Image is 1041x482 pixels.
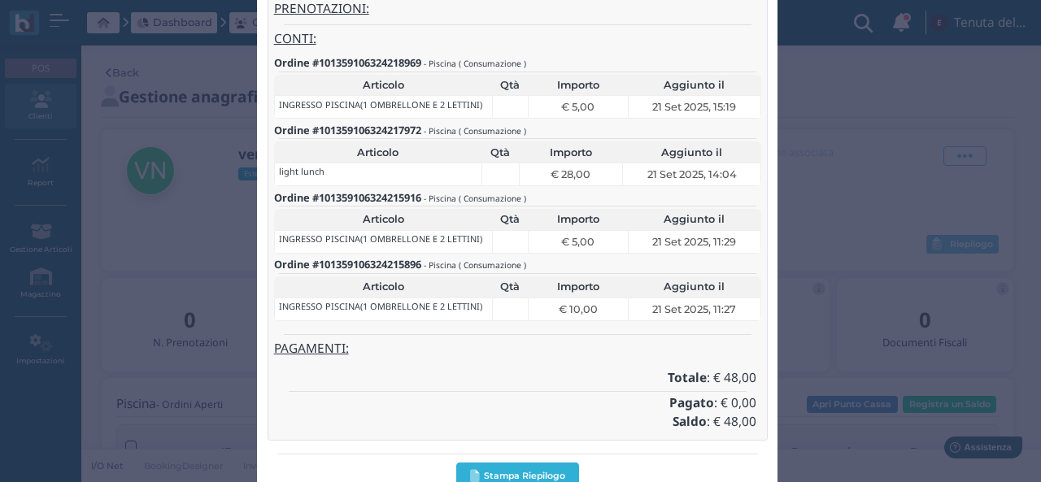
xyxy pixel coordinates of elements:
small: - Piscina [424,259,456,271]
th: Aggiunto il [628,75,761,96]
th: Articolo [274,276,492,297]
th: Importo [528,276,628,297]
th: Importo [519,141,623,163]
u: CONTI: [274,30,316,47]
th: Articolo [274,209,492,230]
th: Aggiunto il [623,141,761,163]
span: € 5,00 [561,99,595,115]
small: ( Consumazione ) [459,125,526,137]
span: 21 Set 2025, 11:27 [652,302,736,317]
small: ( Consumazione ) [459,193,526,204]
h4: : € 48,00 [279,371,756,385]
th: Qtà [492,276,528,297]
th: Importo [528,75,628,96]
span: € 10,00 [559,302,598,317]
span: 21 Set 2025, 14:04 [647,167,737,182]
span: 21 Set 2025, 15:19 [652,99,736,115]
span: 21 Set 2025, 11:29 [652,234,736,250]
span: € 28,00 [551,167,590,182]
h6: INGRESSO PISCINA(1 OMBRELLONE E 2 LETTINI) [279,100,482,110]
small: - Piscina [424,125,456,137]
b: Pagato [669,394,714,411]
h6: INGRESSO PISCINA(1 OMBRELLONE E 2 LETTINI) [279,234,482,244]
th: Articolo [274,75,492,96]
u: PAGAMENTI: [274,340,349,357]
th: Qtà [492,75,528,96]
th: Importo [528,209,628,230]
th: Aggiunto il [628,209,761,230]
small: - Piscina [424,58,456,69]
th: Aggiunto il [628,276,761,297]
th: Qtà [481,141,519,163]
h6: light lunch [279,167,324,176]
b: Saldo [673,413,707,430]
small: ( Consumazione ) [459,259,526,271]
span: € 5,00 [561,234,595,250]
b: Totale [668,369,707,386]
small: - Piscina [424,193,456,204]
h4: : € 0,00 [279,397,756,410]
small: ( Consumazione ) [459,58,526,69]
span: Assistenza [48,13,107,25]
b: Ordine #101359106324217972 [274,123,421,137]
th: Articolo [274,141,481,163]
h4: : € 48,00 [279,415,756,429]
th: Qtà [492,209,528,230]
h6: INGRESSO PISCINA(1 OMBRELLONE E 2 LETTINI) [279,302,482,311]
b: Ordine #101359106324215916 [274,190,421,205]
b: Ordine #101359106324215896 [274,257,421,271]
b: Ordine #101359106324218969 [274,55,421,70]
